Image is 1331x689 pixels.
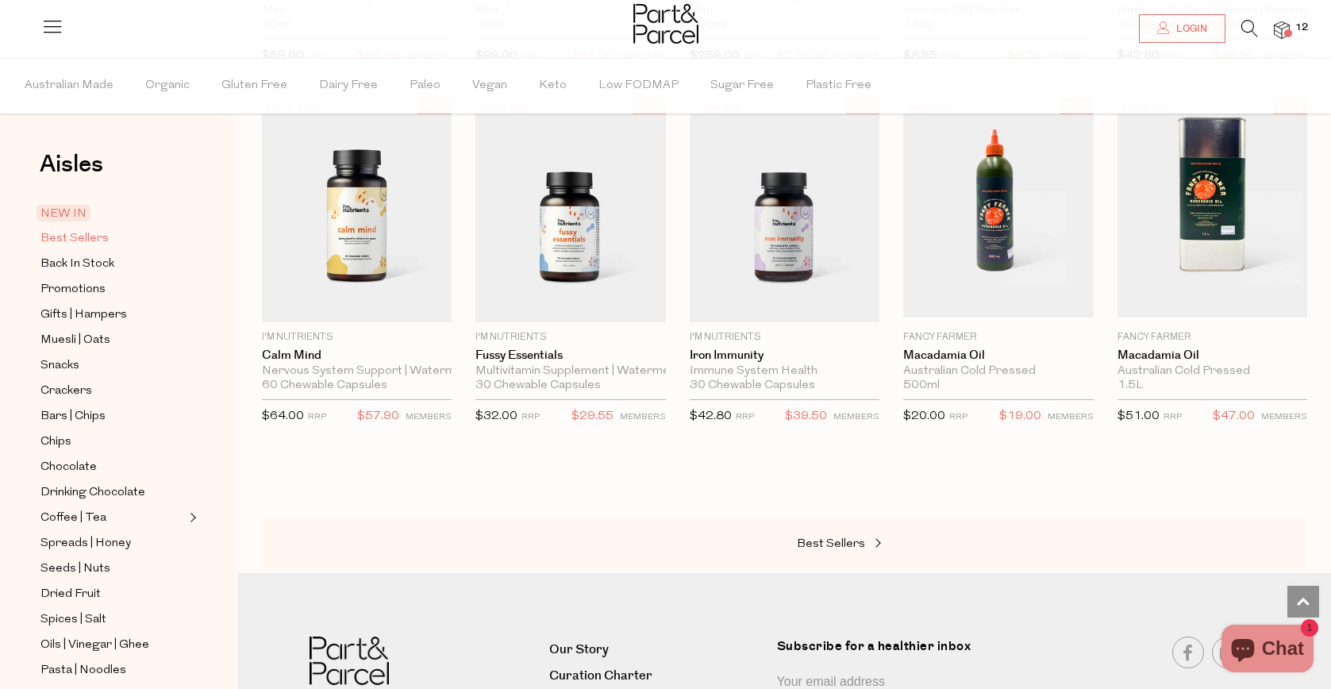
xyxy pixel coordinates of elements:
[690,98,879,322] img: Iron Immunity
[1118,379,1144,393] span: 1.5L
[777,637,1017,668] label: Subscribe for a healthier inbox
[475,364,665,379] div: Multivitamin Supplement | Watermelon
[1217,625,1318,676] inbox-online-store-chat: Shopify online store chat
[40,585,101,604] span: Dried Fruit
[40,152,103,192] a: Aisles
[40,508,185,528] a: Coffee | Tea
[357,406,399,427] span: $57.90
[475,330,665,344] p: I'm Nutrients
[949,413,967,421] small: RRP
[145,58,190,114] span: Organic
[25,58,113,114] span: Australian Made
[40,661,126,680] span: Pasta | Noodles
[40,458,97,477] span: Chocolate
[549,665,765,687] a: Curation Charter
[40,483,145,502] span: Drinking Chocolate
[806,58,871,114] span: Plastic Free
[40,635,185,655] a: Oils | Vinegar | Ghee
[1139,14,1225,43] a: Login
[40,229,185,248] a: Best Sellers
[40,204,185,223] a: NEW IN
[40,534,131,553] span: Spreads | Honey
[40,255,114,274] span: Back In Stock
[40,560,110,579] span: Seeds | Nuts
[37,205,90,221] span: NEW IN
[40,330,185,350] a: Muesli | Oats
[40,254,185,274] a: Back In Stock
[598,58,679,114] span: Low FODMAP
[690,364,879,379] div: Immune System Health
[40,584,185,604] a: Dried Fruit
[475,379,601,393] span: 30 Chewable Capsules
[1118,102,1307,318] img: Macadamia Oil
[833,413,879,421] small: MEMBERS
[40,356,185,375] a: Snacks
[1291,21,1312,35] span: 12
[40,610,106,629] span: Spices | Salt
[40,660,185,680] a: Pasta | Noodles
[262,410,304,422] span: $64.00
[710,58,774,114] span: Sugar Free
[40,280,106,299] span: Promotions
[521,413,540,421] small: RRP
[475,348,665,363] a: Fussy Essentials
[262,98,452,322] img: Calm Mind
[40,509,106,528] span: Coffee | Tea
[40,559,185,579] a: Seeds | Nuts
[903,330,1093,344] p: Fancy Farmer
[690,379,815,393] span: 30 Chewable Capsules
[40,457,185,477] a: Chocolate
[319,58,378,114] span: Dairy Free
[571,406,614,427] span: $29.55
[1164,413,1182,421] small: RRP
[40,382,92,401] span: Crackers
[690,330,879,344] p: I'm Nutrients
[999,406,1041,427] span: $19.00
[903,364,1093,379] div: Australian Cold Pressed
[40,610,185,629] a: Spices | Salt
[475,410,517,422] span: $32.00
[40,432,185,452] a: Chips
[1274,21,1290,38] a: 12
[1213,406,1255,427] span: $47.00
[633,4,698,44] img: Part&Parcel
[690,348,879,363] a: Iron Immunity
[903,410,945,422] span: $20.00
[40,636,149,655] span: Oils | Vinegar | Ghee
[1261,413,1307,421] small: MEMBERS
[262,379,387,393] span: 60 Chewable Capsules
[221,58,287,114] span: Gluten Free
[1118,348,1307,363] a: Macadamia Oil
[472,58,507,114] span: Vegan
[1048,413,1094,421] small: MEMBERS
[186,508,197,527] button: Expand/Collapse Coffee | Tea
[475,98,665,322] img: Fussy Essentials
[40,433,71,452] span: Chips
[40,406,185,426] a: Bars | Chips
[903,348,1093,363] a: Macadamia Oil
[40,147,103,182] span: Aisles
[549,639,765,660] a: Our Story
[308,413,326,421] small: RRP
[40,331,110,350] span: Muesli | Oats
[1118,364,1307,379] div: Australian Cold Pressed
[539,58,567,114] span: Keto
[736,413,754,421] small: RRP
[690,410,732,422] span: $42.80
[40,356,79,375] span: Snacks
[1118,410,1160,422] span: $51.00
[262,330,452,344] p: I'm Nutrients
[797,534,956,555] a: Best Sellers
[903,379,940,393] span: 500ml
[410,58,440,114] span: Paleo
[40,533,185,553] a: Spreads | Honey
[797,538,865,550] span: Best Sellers
[40,483,185,502] a: Drinking Chocolate
[262,364,452,379] div: Nervous System Support | Watermelon
[40,407,106,426] span: Bars | Chips
[310,637,389,685] img: Part&Parcel
[903,102,1093,318] img: Macadamia Oil
[1172,22,1207,36] span: Login
[40,381,185,401] a: Crackers
[40,279,185,299] a: Promotions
